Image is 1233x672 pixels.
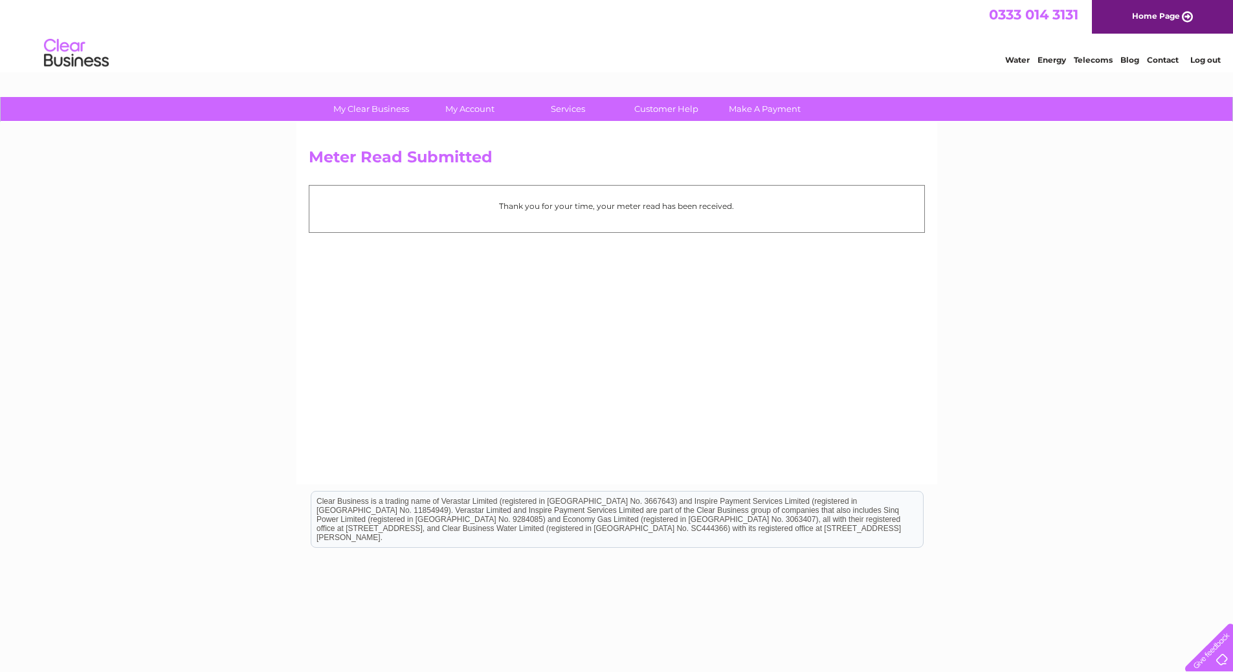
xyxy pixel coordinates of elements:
img: logo.png [43,34,109,73]
a: Energy [1038,55,1066,65]
a: My Clear Business [318,97,425,121]
a: 0333 014 3131 [989,6,1078,23]
a: Customer Help [613,97,720,121]
a: Blog [1120,55,1139,65]
p: Thank you for your time, your meter read has been received. [316,200,918,212]
a: Services [515,97,621,121]
a: Make A Payment [711,97,818,121]
a: My Account [416,97,523,121]
div: Clear Business is a trading name of Verastar Limited (registered in [GEOGRAPHIC_DATA] No. 3667643... [311,7,923,63]
a: Telecoms [1074,55,1113,65]
h2: Meter Read Submitted [309,148,925,173]
a: Log out [1190,55,1221,65]
a: Water [1005,55,1030,65]
a: Contact [1147,55,1179,65]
